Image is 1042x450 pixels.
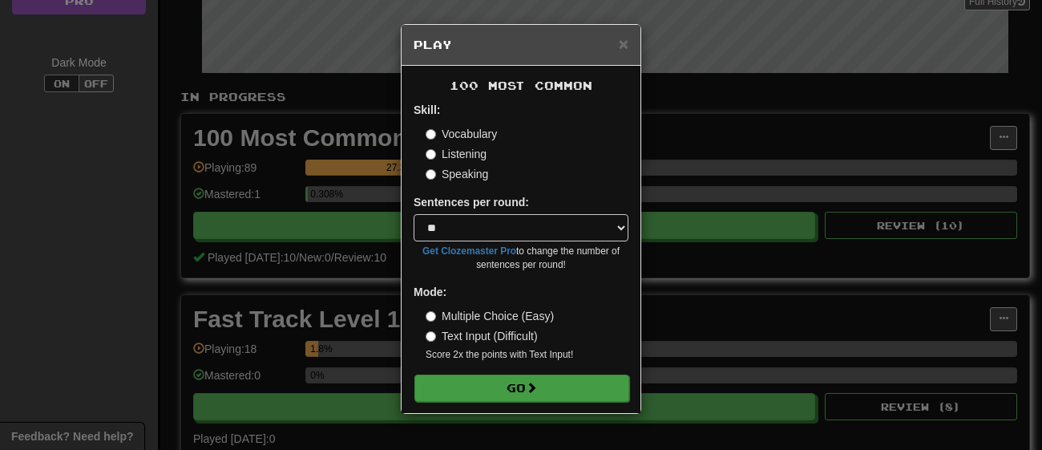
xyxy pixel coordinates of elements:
small: Score 2x the points with Text Input ! [426,348,628,362]
a: Get Clozemaster Pro [422,245,516,257]
input: Speaking [426,169,436,180]
label: Text Input (Difficult) [426,328,538,344]
h5: Play [414,37,628,53]
label: Vocabulary [426,126,497,142]
label: Listening [426,146,487,162]
span: × [619,34,628,53]
input: Text Input (Difficult) [426,331,436,342]
strong: Skill: [414,103,440,116]
label: Sentences per round: [414,194,529,210]
input: Listening [426,149,436,160]
label: Multiple Choice (Easy) [426,308,554,324]
span: 100 Most Common [450,79,592,92]
strong: Mode: [414,286,446,298]
input: Multiple Choice (Easy) [426,311,436,322]
small: to change the number of sentences per round! [414,245,628,272]
input: Vocabulary [426,129,436,140]
label: Speaking [426,166,488,182]
button: Go [414,375,629,402]
button: Close [619,35,628,52]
